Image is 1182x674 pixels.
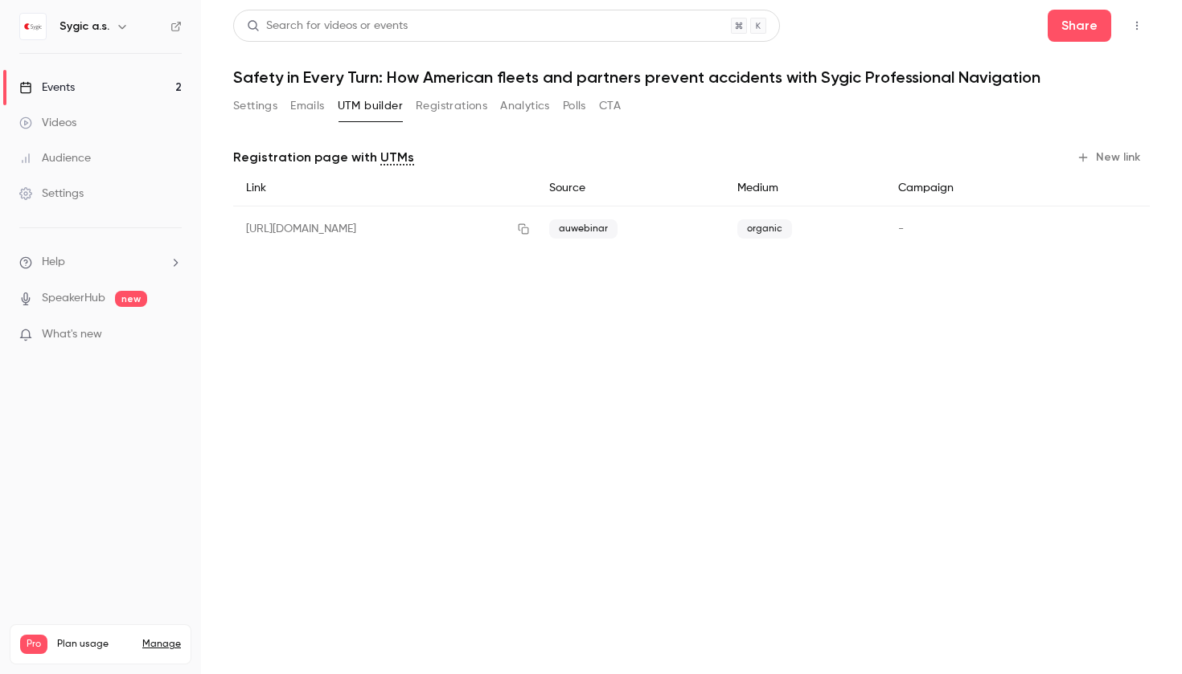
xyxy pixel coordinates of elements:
span: organic [737,219,792,239]
a: SpeakerHub [42,290,105,307]
img: Sygic a.s. [20,14,46,39]
button: CTA [599,93,621,119]
span: What's new [42,326,102,343]
p: Registration page with [233,148,414,167]
h1: Safety in Every Turn: How American fleets and partners prevent accidents with Sygic Professional ... [233,67,1150,87]
div: [URL][DOMAIN_NAME] [233,206,536,252]
div: Videos [19,115,76,131]
span: Plan usage [57,638,133,651]
div: Settings [19,186,84,202]
a: UTMs [380,148,414,167]
li: help-dropdown-opener [19,254,182,271]
div: Audience [19,150,91,166]
div: Campaign [885,170,1048,206]
button: New link [1070,145,1150,170]
iframe: Noticeable Trigger [162,328,182,342]
button: Emails [290,93,324,119]
span: auwebinar [549,219,618,239]
div: Search for videos or events [247,18,408,35]
div: Events [19,80,75,96]
span: Help [42,254,65,271]
div: Source [536,170,724,206]
div: Medium [724,170,885,206]
span: new [115,291,147,307]
button: Polls [563,93,586,119]
a: Manage [142,638,181,651]
button: Share [1048,10,1111,42]
button: Settings [233,93,277,119]
span: - [898,223,904,235]
button: Registrations [416,93,487,119]
div: Link [233,170,536,206]
button: Analytics [500,93,550,119]
h6: Sygic a.s. [60,18,109,35]
button: UTM builder [338,93,403,119]
span: Pro [20,635,47,654]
